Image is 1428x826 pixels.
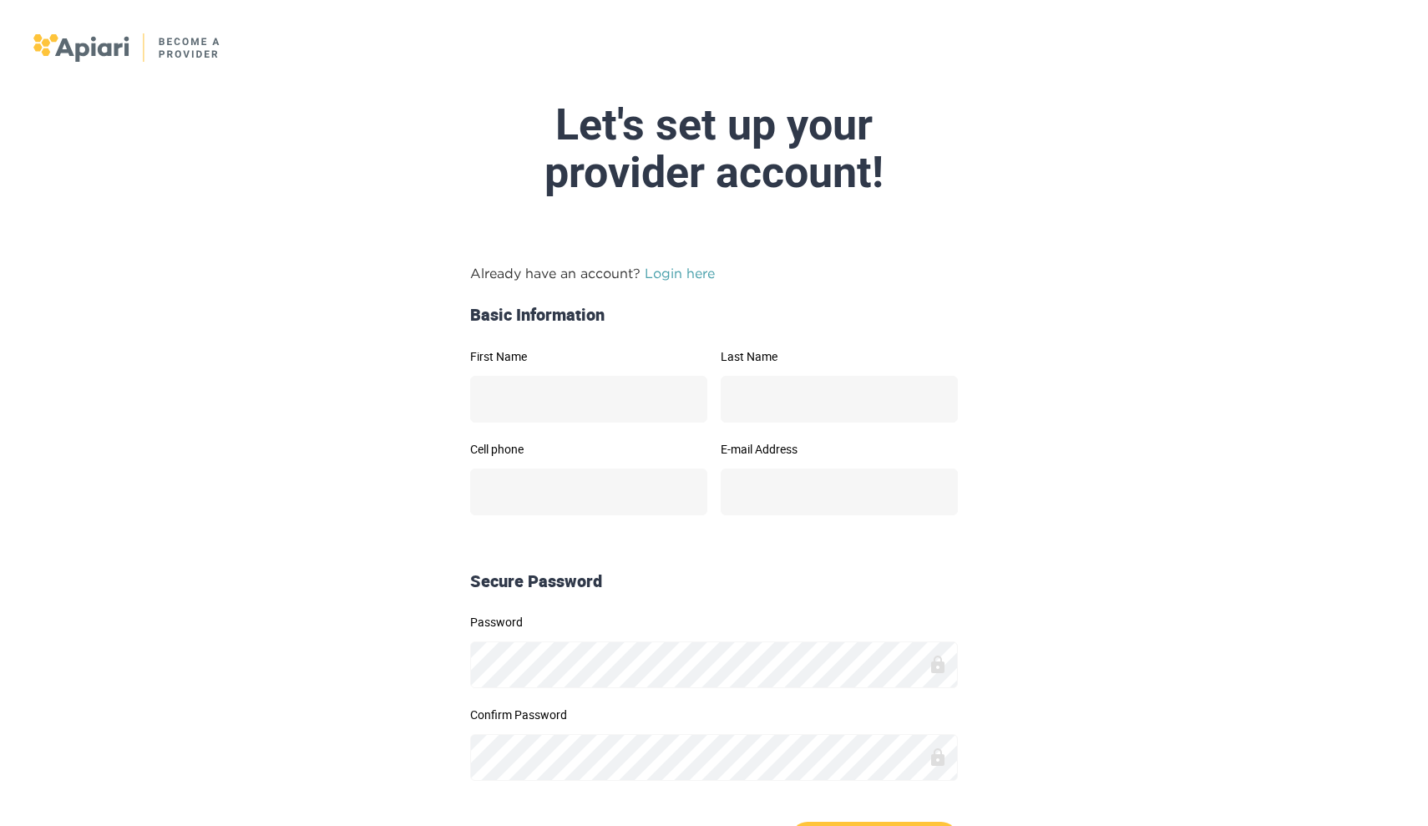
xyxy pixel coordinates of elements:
[721,443,958,455] label: E-mail Address
[463,303,965,327] div: Basic Information
[320,101,1108,196] div: Let's set up your provider account!
[645,266,715,281] a: Login here
[470,443,707,455] label: Cell phone
[470,351,707,362] label: First Name
[33,33,221,62] img: logo
[470,263,958,283] p: Already have an account?
[721,351,958,362] label: Last Name
[470,709,958,721] label: Confirm Password
[470,616,958,628] label: Password
[463,570,965,594] div: Secure Password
